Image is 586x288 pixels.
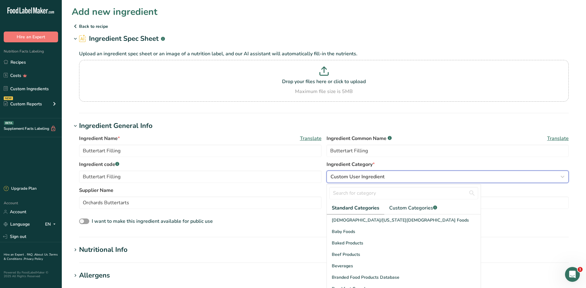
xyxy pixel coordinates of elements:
[565,267,580,282] iframe: Intercom live chat
[81,88,567,95] div: Maximum file size is 5MB
[332,204,379,212] span: Standard Categories
[8,208,22,213] span: Home
[4,32,58,42] button: Hire an Expert
[102,208,114,213] span: News
[72,23,576,30] p: Back to recipe
[4,186,36,192] div: Upgrade Plan
[9,140,115,158] div: How Subscription Upgrades Work on [DOMAIN_NAME]
[4,219,30,230] a: Language
[332,263,353,269] span: Beverages
[9,95,115,108] button: Search for help
[79,270,110,281] div: Allergens
[34,252,49,257] a: About Us .
[4,101,42,107] div: Custom Reports
[332,228,355,235] span: Baby Foods
[72,208,82,213] span: Help
[27,252,34,257] a: FAQ .
[79,135,120,142] span: Ingredient Name
[327,145,569,157] input: Type an alternate ingredient name if you have
[79,245,128,255] div: Nutritional Info
[12,44,111,54] p: Hi Smiths 👋
[331,173,385,180] span: Custom User Ingredient
[4,121,14,125] div: BETA
[329,187,478,199] input: Search for category
[4,252,58,261] a: Terms & Conditions .
[332,251,360,258] span: Beef Products
[9,122,115,140] div: How to Print Your Labels & Choose the Right Printer
[547,135,569,142] span: Translate
[31,193,62,218] button: Messages
[62,193,93,218] button: Help
[332,217,469,223] span: [DEMOGRAPHIC_DATA]/[US_STATE][DEMOGRAPHIC_DATA] Foods
[36,208,57,213] span: Messages
[79,50,569,57] p: Upload an ingredient spec sheet or an image of a nutrition label, and our AI assistant will autom...
[13,99,50,105] span: Search for help
[327,161,569,168] label: Ingredient Category
[4,271,58,278] div: Powered By FoodLabelMaker © 2025 All Rights Reserved
[332,240,363,246] span: Baked Products
[79,187,322,194] label: Supplier Name
[79,161,322,168] label: Ingredient code
[13,124,103,137] div: How to Print Your Labels & Choose the Right Printer
[9,158,115,169] div: Hire an Expert Services
[79,121,153,131] div: Ingredient General Info
[81,78,567,85] p: Drop your files here or click to upload
[90,10,102,22] img: Profile image for Rachelle
[13,160,103,167] div: Hire an Expert Services
[78,10,90,22] img: Profile image for Rana
[327,171,569,183] button: Custom User Ingredient
[66,10,78,22] img: Profile image for Aya
[4,96,13,100] div: NEW
[332,274,399,281] span: Branded Food Products Database
[12,14,54,19] img: logo
[4,252,26,257] a: Hire an Expert .
[79,197,322,209] input: Type your supplier name here
[300,135,322,142] span: Translate
[45,221,58,228] div: EN
[327,135,392,142] span: Ingredient Common Name
[13,78,103,84] div: Send us a message
[79,145,322,157] input: Type your ingredient name here
[6,175,117,218] img: BIG NEWS: Our New Supplement Labeling Software is Here
[12,54,111,65] p: How can we help?
[578,267,583,272] span: 1
[6,175,117,253] div: BIG NEWS: Our New Supplement Labeling Software is Here
[93,193,124,218] button: News
[106,10,117,21] div: Close
[92,218,213,225] span: I want to make this ingredient available for public use
[389,204,437,212] span: Custom Categories
[13,142,103,155] div: How Subscription Upgrades Work on [DOMAIN_NAME]
[13,113,103,119] div: Hire an Expert Services
[79,34,165,44] h2: Ingredient Spec Sheet
[79,171,322,183] input: Type your ingredient code here
[9,110,115,122] div: Hire an Expert Services
[6,73,117,90] div: Send us a message
[72,5,158,19] h1: Add new ingredient
[24,257,43,261] a: Privacy Policy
